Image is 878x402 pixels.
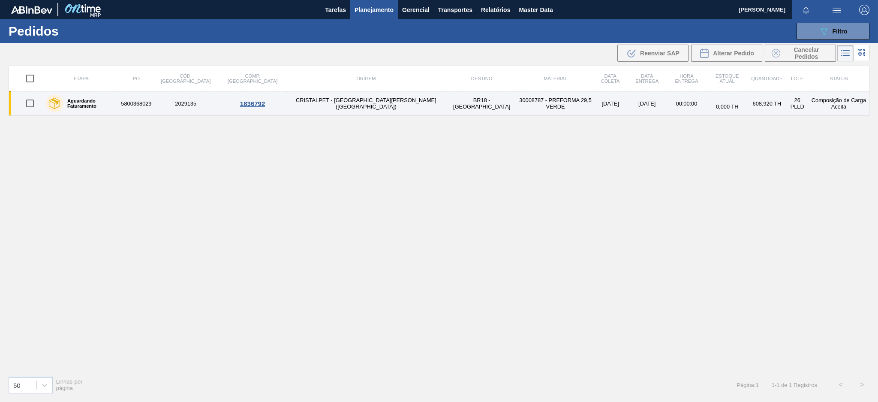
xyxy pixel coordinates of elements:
span: Relatórios [481,5,510,15]
button: > [851,374,873,396]
span: Material [544,76,567,81]
img: userActions [832,5,842,15]
span: Destino [471,76,493,81]
button: Notificações [792,4,820,16]
span: Data coleta [601,73,620,84]
span: PO [133,76,140,81]
div: Reenviar SAP [617,45,689,62]
div: Alterar Pedido [691,45,762,62]
div: 50 [13,381,21,389]
span: Gerencial [402,5,430,15]
td: CRISTALPET - [GEOGRAPHIC_DATA][PERSON_NAME] ([GEOGRAPHIC_DATA]) [286,91,445,116]
span: 0,000 TH [716,103,738,110]
td: 5800368029 [120,91,153,116]
label: Aguardando Faturamento [63,98,116,109]
a: Aguardando Faturamento58003680292029135CRISTALPET - [GEOGRAPHIC_DATA][PERSON_NAME] ([GEOGRAPHIC_D... [9,91,869,116]
td: 26 PLLD [786,91,809,116]
span: Reenviar SAP [640,50,680,57]
button: Cancelar Pedidos [765,45,836,62]
span: Quantidade [751,76,782,81]
span: Hora Entrega [675,73,698,84]
span: Master Data [519,5,553,15]
td: 608,920 TH [748,91,786,116]
span: Cód. [GEOGRAPHIC_DATA] [161,73,210,84]
span: Status [830,76,848,81]
td: [DATE] [628,91,667,116]
td: [DATE] [593,91,628,116]
button: Filtro [797,23,869,40]
span: Estoque atual [716,73,739,84]
span: Filtro [833,28,848,35]
button: < [830,374,851,396]
td: BR18 - [GEOGRAPHIC_DATA] [445,91,517,116]
span: Lote [791,76,803,81]
span: Etapa [74,76,89,81]
span: Data entrega [635,73,658,84]
td: 2029135 [153,91,218,116]
span: Cancelar Pedidos [784,46,829,60]
div: Visão em Cards [854,45,869,61]
td: 00:00:00 [667,91,707,116]
img: Logout [859,5,869,15]
div: Visão em Lista [837,45,854,61]
span: Planejamento [355,5,394,15]
span: Alterar Pedido [713,50,754,57]
div: Cancelar Pedidos em Massa [765,45,836,62]
div: 1836792 [220,100,285,107]
img: TNhmsLtSVTkK8tSr43FrP2fwEKptu5GPRR3wAAAABJRU5ErkJggg== [11,6,52,14]
span: Linhas por página [56,378,83,391]
span: Tarefas [325,5,346,15]
td: 30008787 - PREFORMA 29,5 VERDE [518,91,593,116]
span: Origem [356,76,376,81]
h1: Pedidos [9,26,138,36]
span: Transportes [438,5,472,15]
td: Composição de Carga Aceita [809,91,869,116]
span: Comp. [GEOGRAPHIC_DATA] [228,73,277,84]
span: 1 - 1 de 1 Registros [772,382,817,388]
span: Página : 1 [737,382,758,388]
